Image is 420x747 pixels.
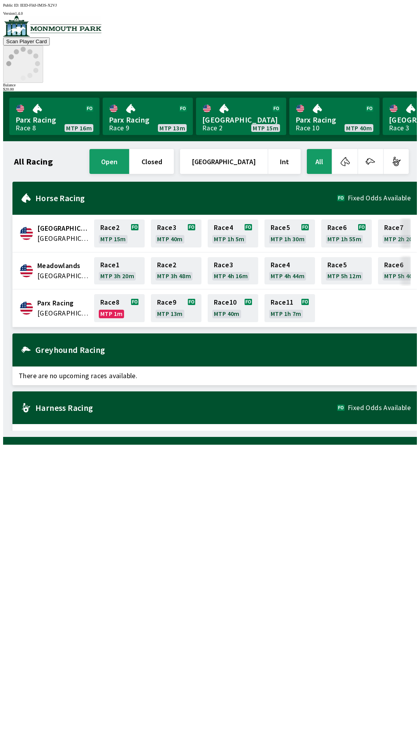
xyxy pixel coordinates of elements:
h2: Harness Racing [35,405,337,411]
span: MTP 1m [100,310,122,317]
a: Parx RacingRace 9MTP 13m [103,98,193,135]
button: [GEOGRAPHIC_DATA] [180,149,268,174]
div: $ 20.00 [3,87,417,91]
span: Race 4 [214,224,233,231]
span: MTP 16m [66,125,92,131]
a: Race5MTP 1h 30m [264,219,315,247]
span: MTP 5h 40m [384,273,418,279]
span: MTP 1h 30m [271,236,304,242]
div: Version 1.4.0 [3,11,417,16]
span: MTP 40m [157,236,183,242]
span: There are no upcoming races available. [12,366,417,385]
a: Parx RacingRace 10MTP 40m [289,98,380,135]
a: Race5MTP 5h 12m [321,257,372,284]
div: Race 10 [296,125,320,131]
span: MTP 3h 48m [157,273,191,279]
h1: All Racing [14,158,53,165]
span: MTP 3h 20m [100,273,134,279]
span: MTP 40m [214,310,240,317]
a: Race3MTP 4h 16m [208,257,258,284]
span: United States [37,271,89,281]
span: Race 3 [157,224,176,231]
span: Race 7 [384,224,403,231]
span: Race 11 [271,299,293,305]
a: Race4MTP 4h 44m [264,257,315,284]
img: venue logo [3,16,101,37]
span: United States [37,233,89,244]
span: Race 5 [271,224,290,231]
span: Race 5 [327,262,346,268]
div: Race 3 [389,125,409,131]
span: Parx Racing [109,115,187,125]
span: [GEOGRAPHIC_DATA] [202,115,280,125]
span: MTP 5h 12m [327,273,361,279]
a: [GEOGRAPHIC_DATA]Race 2MTP 15m [196,98,286,135]
a: Race10MTP 40m [208,294,258,322]
div: Race 2 [202,125,222,131]
button: Int [268,149,301,174]
span: Fixed Odds Available [348,405,411,411]
h2: Greyhound Racing [35,347,411,353]
div: Public ID: [3,3,417,7]
button: Scan Player Card [3,37,50,46]
span: Race 1 [100,262,119,268]
a: Race8MTP 1m [94,294,145,322]
span: Race 2 [157,262,176,268]
span: Parx Racing [296,115,373,125]
button: closed [130,149,174,174]
span: MTP 40m [346,125,372,131]
span: MTP 4h 16m [214,273,248,279]
a: Parx RacingRace 8MTP 16m [9,98,100,135]
div: Balance [3,83,417,87]
span: MTP 4h 44m [271,273,304,279]
span: Race 8 [100,299,119,305]
span: MTP 15m [253,125,278,131]
span: Parx Racing [16,115,93,125]
span: Race 6 [384,262,403,268]
span: IEID-FI4J-IM3S-X2VJ [20,3,57,7]
a: Race4MTP 1h 5m [208,219,258,247]
a: Race6MTP 1h 55m [321,219,372,247]
span: MTP 2h 20m [384,236,418,242]
a: Race11MTP 1h 7m [264,294,315,322]
a: Race1MTP 3h 20m [94,257,145,284]
button: open [89,149,129,174]
span: MTP 1h 7m [271,310,301,317]
a: Race9MTP 13m [151,294,201,322]
span: MTP 1h 5m [214,236,245,242]
a: Race3MTP 40m [151,219,201,247]
span: There are no upcoming races available. [12,424,417,443]
span: MTP 15m [100,236,126,242]
button: All [307,149,332,174]
span: MTP 13m [159,125,185,131]
a: Race2MTP 3h 48m [151,257,201,284]
span: MTP 13m [157,310,183,317]
div: Race 8 [16,125,36,131]
span: Race 9 [157,299,176,305]
span: Race 2 [100,224,119,231]
a: Race2MTP 15m [94,219,145,247]
span: Race 6 [327,224,346,231]
span: Parx Racing [37,298,89,308]
span: Fairmount Park [37,223,89,233]
span: Race 10 [214,299,236,305]
span: Race 4 [271,262,290,268]
span: Race 3 [214,262,233,268]
span: Fixed Odds Available [348,195,411,201]
span: United States [37,308,89,318]
div: Race 9 [109,125,129,131]
h2: Horse Racing [35,195,337,201]
span: Meadowlands [37,261,89,271]
span: MTP 1h 55m [327,236,361,242]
